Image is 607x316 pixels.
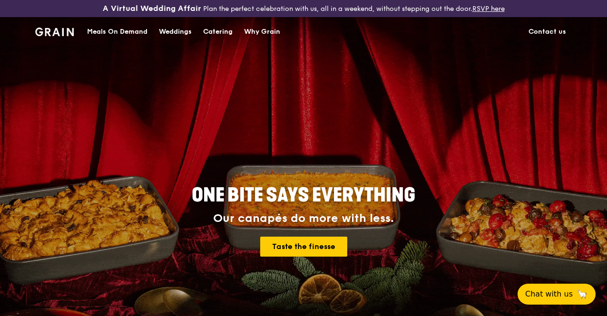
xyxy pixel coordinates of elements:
[203,18,233,46] div: Catering
[103,4,201,13] h3: A Virtual Wedding Affair
[192,184,415,207] span: ONE BITE SAYS EVERYTHING
[87,18,147,46] div: Meals On Demand
[238,18,286,46] a: Why Grain
[260,237,347,257] a: Taste the finesse
[244,18,280,46] div: Why Grain
[35,17,74,45] a: GrainGrain
[153,18,197,46] a: Weddings
[518,284,596,305] button: Chat with us🦙
[132,212,475,225] div: Our canapés do more with less.
[523,18,572,46] a: Contact us
[101,4,506,13] div: Plan the perfect celebration with us, all in a weekend, without stepping out the door.
[525,288,573,300] span: Chat with us
[159,18,192,46] div: Weddings
[35,28,74,36] img: Grain
[577,288,588,300] span: 🦙
[197,18,238,46] a: Catering
[472,5,505,13] a: RSVP here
